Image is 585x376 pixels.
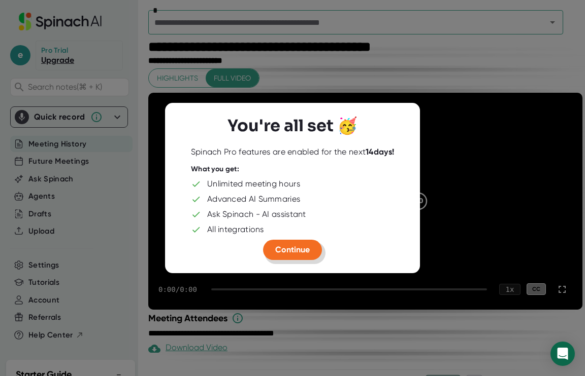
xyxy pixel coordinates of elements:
[275,245,310,254] span: Continue
[263,240,322,260] button: Continue
[207,209,306,219] div: Ask Spinach - AI assistant
[227,116,357,135] h3: You're all set 🥳
[550,342,575,366] div: Open Intercom Messenger
[191,147,395,157] div: Spinach Pro features are enabled for the next
[191,165,239,174] div: What you get:
[207,224,264,235] div: All integrations
[207,179,300,189] div: Unlimited meeting hours
[366,147,394,157] b: 14 days!
[207,194,300,204] div: Advanced AI Summaries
